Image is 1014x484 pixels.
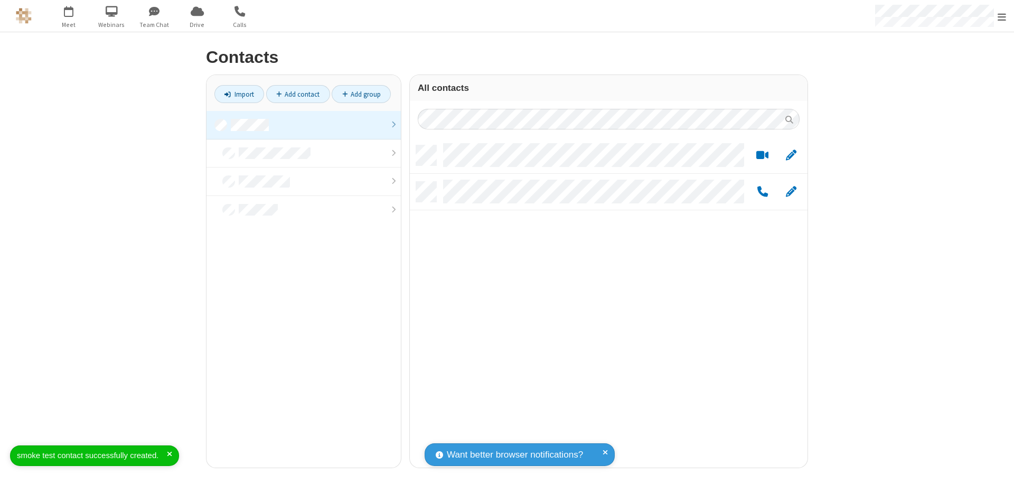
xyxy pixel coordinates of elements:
img: QA Selenium DO NOT DELETE OR CHANGE [16,8,32,24]
span: Meet [49,20,89,30]
span: Team Chat [135,20,174,30]
h2: Contacts [206,48,808,67]
span: Want better browser notifications? [447,448,583,462]
span: Drive [177,20,217,30]
h3: All contacts [418,83,800,93]
button: Edit [781,149,801,162]
button: Start a video meeting [752,149,773,162]
a: Add group [332,85,391,103]
div: grid [410,137,808,468]
span: Webinars [92,20,132,30]
button: Edit [781,185,801,199]
a: Import [214,85,264,103]
div: smoke test contact successfully created. [17,450,167,462]
button: Call by phone [752,185,773,199]
span: Calls [220,20,260,30]
a: Add contact [266,85,330,103]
